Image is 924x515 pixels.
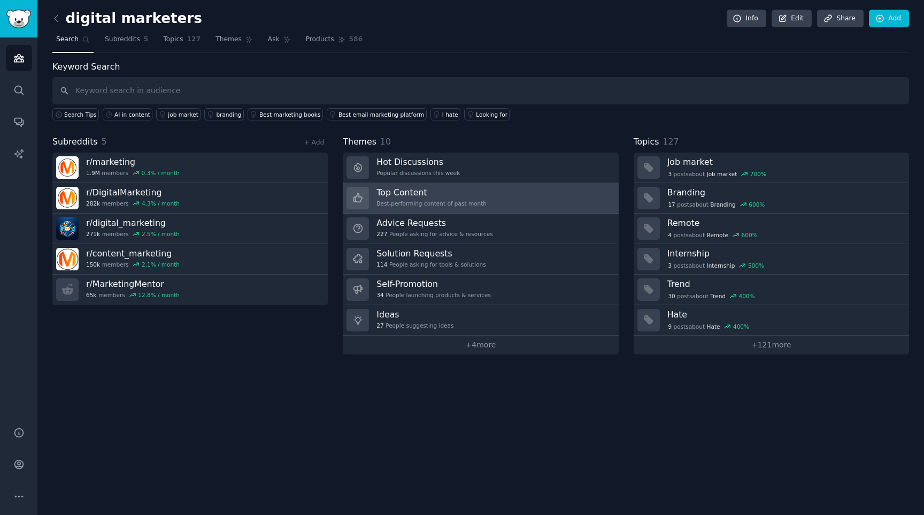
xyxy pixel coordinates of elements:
[103,108,152,120] a: AI in content
[259,111,321,118] div: Best marketing books
[86,248,180,259] h3: r/ content_marketing
[343,275,618,305] a: Self-Promotion34People launching products & services
[772,10,812,28] a: Edit
[52,275,328,305] a: r/MarketingMentor65kmembers12.8% / month
[739,292,755,300] div: 400 %
[668,170,672,178] span: 3
[6,10,31,28] img: GummySearch logo
[442,111,458,118] div: I hate
[634,336,909,354] a: +121more
[707,323,720,330] span: Hate
[343,336,618,354] a: +4more
[156,108,201,120] a: job market
[215,35,242,44] span: Themes
[376,230,387,238] span: 227
[306,35,334,44] span: Products
[327,108,427,120] a: Best email marketing platform
[668,231,672,239] span: 4
[86,187,180,198] h3: r/ DigitalMarketing
[668,262,672,269] span: 3
[343,153,618,183] a: Hot DiscussionsPopular discussions this week
[86,156,180,168] h3: r/ marketing
[376,322,453,329] div: People suggesting ideas
[667,322,750,331] div: post s about
[380,137,391,147] span: 10
[634,214,909,244] a: Remote4postsaboutRemote600%
[376,156,460,168] h3: Hot Discussions
[667,261,765,270] div: post s about
[376,291,383,299] span: 34
[86,230,180,238] div: members
[667,278,902,290] h3: Trend
[212,31,257,53] a: Themes
[102,137,107,147] span: 5
[343,135,376,149] span: Themes
[430,108,461,120] a: I hate
[338,111,424,118] div: Best email marketing platform
[634,244,909,275] a: Internship3postsaboutInternship500%
[86,230,100,238] span: 271k
[86,169,100,177] span: 1.9M
[142,261,180,268] div: 2.1 % / month
[56,248,79,270] img: content_marketing
[86,291,96,299] span: 65k
[476,111,507,118] div: Looking for
[187,35,201,44] span: 127
[52,62,120,72] label: Keyword Search
[268,35,280,44] span: Ask
[64,111,97,118] span: Search Tips
[667,187,902,198] h3: Branding
[86,169,180,177] div: members
[710,292,726,300] span: Trend
[667,291,756,301] div: post s about
[634,153,909,183] a: Job market3postsaboutJob market700%
[86,200,180,207] div: members
[52,77,909,104] input: Keyword search in audience
[707,170,737,178] span: Job market
[302,31,366,53] a: Products586
[376,261,486,268] div: People asking for tools & solutions
[86,261,100,268] span: 150k
[817,10,863,28] a: Share
[376,322,383,329] span: 27
[343,183,618,214] a: Top ContentBest-performing content of past month
[216,111,241,118] div: branding
[668,323,672,330] span: 9
[667,156,902,168] h3: Job market
[56,35,79,44] span: Search
[376,248,486,259] h3: Solution Requests
[86,291,180,299] div: members
[52,153,328,183] a: r/marketing1.9Mmembers0.3% / month
[101,31,152,53] a: Subreddits5
[105,35,140,44] span: Subreddits
[163,35,183,44] span: Topics
[52,214,328,244] a: r/digital_marketing271kmembers2.5% / month
[667,169,767,179] div: post s about
[376,200,487,207] div: Best-performing content of past month
[168,111,198,118] div: job market
[634,135,659,149] span: Topics
[264,31,295,53] a: Ask
[52,31,94,53] a: Search
[869,10,909,28] a: Add
[56,217,79,240] img: digital_marketing
[56,156,79,179] img: marketing
[634,305,909,336] a: Hate9postsaboutHate400%
[634,275,909,305] a: Trend30postsaboutTrend400%
[668,201,675,208] span: 17
[376,230,492,238] div: People asking for advice & resources
[52,244,328,275] a: r/content_marketing150kmembers2.1% / month
[86,261,180,268] div: members
[52,135,98,149] span: Subreddits
[667,217,902,229] h3: Remote
[707,262,735,269] span: Internship
[376,291,491,299] div: People launching products & services
[248,108,323,120] a: Best marketing books
[159,31,204,53] a: Topics127
[142,230,180,238] div: 2.5 % / month
[748,262,764,269] div: 500 %
[56,187,79,209] img: DigitalMarketing
[86,278,180,290] h3: r/ MarketingMentor
[144,35,149,44] span: 5
[667,248,902,259] h3: Internship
